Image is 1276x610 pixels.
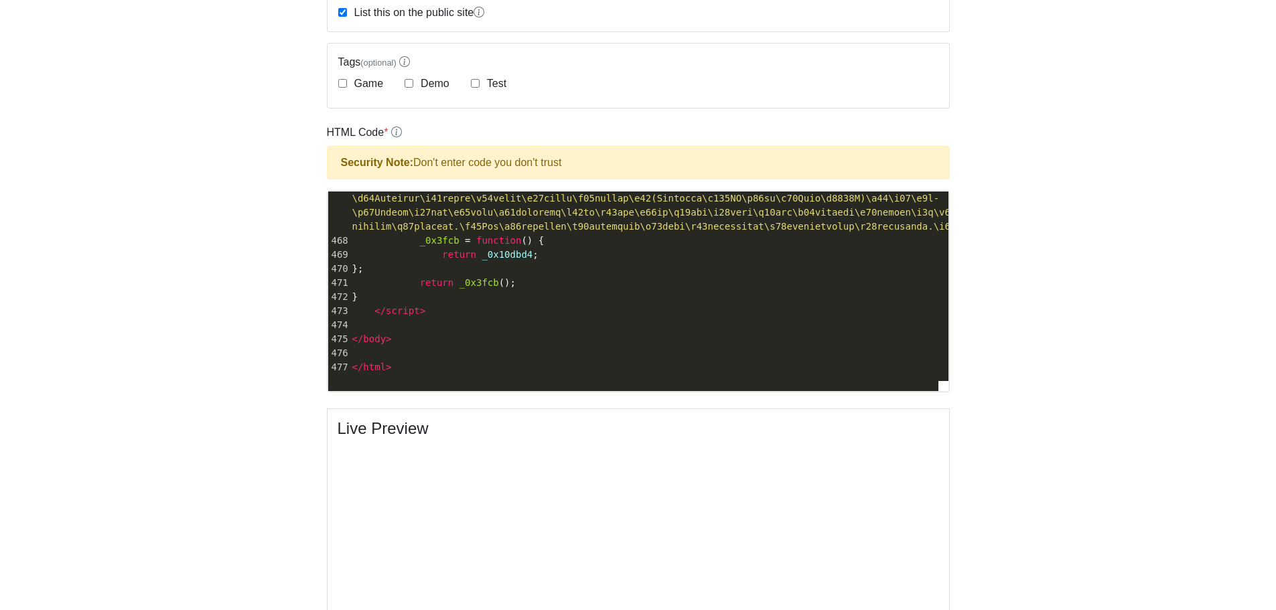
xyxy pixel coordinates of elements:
strong: Security Note: [341,157,413,168]
label: Test [484,76,506,92]
div: 475 [328,332,350,346]
div: 471 [328,276,350,290]
span: return [442,249,476,260]
div: Don't enter code you don't trust [327,146,950,179]
span: = [465,235,470,246]
span: function [476,235,521,246]
span: </ [352,333,364,344]
div: 468 [328,234,350,248]
label: Game [352,76,384,92]
span: return [420,277,454,288]
label: List this on the public site [352,5,485,21]
div: 470 [328,262,350,276]
label: Demo [418,76,449,92]
span: > [386,333,391,344]
span: body [363,333,386,344]
div: 477 [328,360,350,374]
span: _0x3fcb [420,235,459,246]
div: 472 [328,290,350,304]
span: (optional) [360,58,396,68]
div: 469 [328,248,350,262]
span: _0x3fcb [459,277,499,288]
span: </ [374,305,386,316]
span: }; [352,263,364,274]
span: > [420,305,425,316]
h4: Live Preview [338,419,939,439]
div: 476 [328,346,350,360]
span: </ [352,362,364,372]
span: html [363,362,386,372]
label: HTML Code [327,125,402,141]
div: 474 [328,318,350,332]
span: } [352,291,358,302]
div: 473 [328,304,350,318]
span: script [386,305,420,316]
label: Tags [338,54,938,70]
span: ; [352,249,539,260]
span: (); [352,277,516,288]
span: () { [352,235,545,246]
span: > [386,362,391,372]
span: _0x10dbd4 [482,249,533,260]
